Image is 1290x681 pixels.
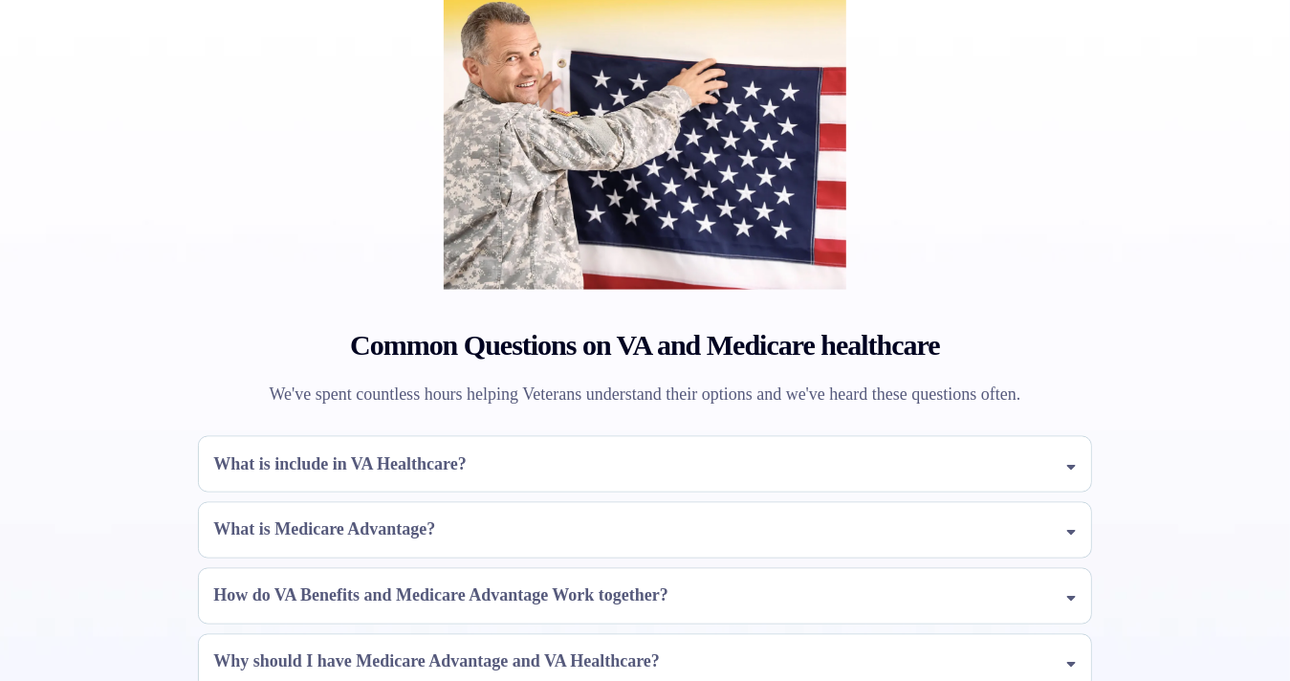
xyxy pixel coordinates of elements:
[188,382,1102,407] p: We've spent countless hours helping Veterans understand their options and we've heard these quest...
[213,583,668,609] h4: How do VA Benefits and Medicare Advantage Work together?
[213,517,435,543] h4: What is Medicare Advantage?
[213,451,467,477] h4: What is include in VA Healthcare?
[213,649,660,675] h4: Why should I have Medicare Advantage and VA Healthcare?
[350,329,940,361] strong: Common Questions on VA and Medicare healthcare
